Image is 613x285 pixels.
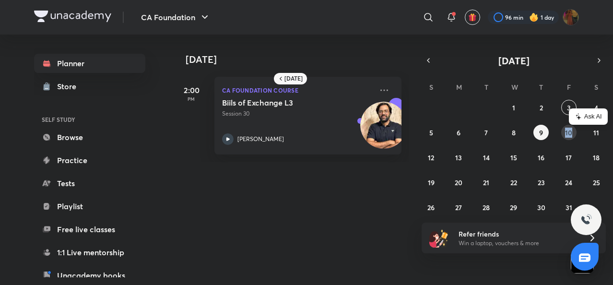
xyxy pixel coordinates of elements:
button: October 13, 2025 [451,150,466,165]
abbr: October 9, 2025 [539,128,543,137]
abbr: October 21, 2025 [483,178,489,187]
abbr: October 14, 2025 [483,153,490,162]
button: October 26, 2025 [424,200,439,215]
button: October 2, 2025 [533,100,549,115]
p: PM [172,96,211,102]
abbr: Friday [567,83,571,92]
button: October 6, 2025 [451,125,466,140]
abbr: Sunday [429,83,433,92]
abbr: October 1, 2025 [512,103,515,112]
abbr: October 20, 2025 [455,178,462,187]
button: October 22, 2025 [506,175,521,190]
abbr: October 8, 2025 [512,128,516,137]
button: October 9, 2025 [533,125,549,140]
button: October 30, 2025 [533,200,549,215]
button: October 8, 2025 [506,125,521,140]
abbr: October 7, 2025 [484,128,488,137]
button: October 19, 2025 [424,175,439,190]
img: Company Logo [34,11,111,22]
h6: SELF STUDY [34,111,145,128]
a: Store [34,77,145,96]
abbr: October 28, 2025 [483,203,490,212]
button: October 20, 2025 [451,175,466,190]
a: Tests [34,174,145,193]
abbr: Monday [456,83,462,92]
button: October 1, 2025 [506,100,521,115]
img: referral [429,228,448,248]
abbr: October 5, 2025 [429,128,433,137]
abbr: October 17, 2025 [566,153,572,162]
abbr: October 30, 2025 [537,203,545,212]
h4: [DATE] [186,54,411,65]
button: October 24, 2025 [561,175,577,190]
button: CA Foundation [135,8,216,27]
button: October 18, 2025 [589,150,604,165]
button: October 7, 2025 [479,125,494,140]
div: Store [57,81,82,92]
img: ttu [580,214,592,226]
button: [DATE] [435,54,592,67]
abbr: October 27, 2025 [455,203,462,212]
button: October 29, 2025 [506,200,521,215]
a: Browse [34,128,145,147]
abbr: Wednesday [511,83,518,92]
a: Unacademy books [34,266,145,285]
h5: Biils of Exchange L3 [222,98,342,107]
abbr: Tuesday [484,83,488,92]
img: streak [529,12,539,22]
button: October 11, 2025 [589,125,604,140]
abbr: October 15, 2025 [510,153,517,162]
img: avatar [468,13,477,22]
button: October 17, 2025 [561,150,577,165]
p: [PERSON_NAME] [237,135,284,143]
h6: Refer friends [459,229,577,239]
button: October 10, 2025 [561,125,577,140]
abbr: October 19, 2025 [428,178,435,187]
abbr: October 22, 2025 [510,178,517,187]
button: October 27, 2025 [451,200,466,215]
button: October 15, 2025 [506,150,521,165]
abbr: Saturday [594,83,598,92]
p: CA Foundation Course [222,84,373,96]
abbr: October 10, 2025 [565,128,572,137]
button: October 12, 2025 [424,150,439,165]
abbr: October 11, 2025 [593,128,599,137]
button: October 3, 2025 [561,100,577,115]
a: Company Logo [34,11,111,24]
abbr: October 18, 2025 [593,153,600,162]
abbr: October 24, 2025 [565,178,572,187]
abbr: October 29, 2025 [510,203,517,212]
button: October 21, 2025 [479,175,494,190]
button: October 16, 2025 [533,150,549,165]
abbr: October 2, 2025 [540,103,543,112]
h5: 2:00 [172,84,211,96]
button: October 14, 2025 [479,150,494,165]
button: October 25, 2025 [589,175,604,190]
abbr: October 31, 2025 [566,203,572,212]
a: 1:1 Live mentorship [34,243,145,262]
button: October 23, 2025 [533,175,549,190]
button: October 28, 2025 [479,200,494,215]
span: [DATE] [498,54,530,67]
abbr: October 12, 2025 [428,153,434,162]
abbr: October 26, 2025 [427,203,435,212]
a: Planner [34,54,145,73]
abbr: October 4, 2025 [594,103,598,112]
a: Playlist [34,197,145,216]
abbr: October 3, 2025 [567,103,571,112]
abbr: October 25, 2025 [593,178,600,187]
p: Session 30 [222,109,373,118]
button: avatar [465,10,480,25]
abbr: October 13, 2025 [455,153,462,162]
a: Practice [34,151,145,170]
a: Free live classes [34,220,145,239]
button: October 5, 2025 [424,125,439,140]
abbr: Thursday [539,83,543,92]
abbr: October 16, 2025 [538,153,544,162]
h6: [DATE] [284,75,303,83]
abbr: October 6, 2025 [457,128,460,137]
button: October 31, 2025 [561,200,577,215]
p: Win a laptop, vouchers & more [459,239,577,248]
button: October 4, 2025 [589,100,604,115]
img: gungun Raj [563,9,579,25]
